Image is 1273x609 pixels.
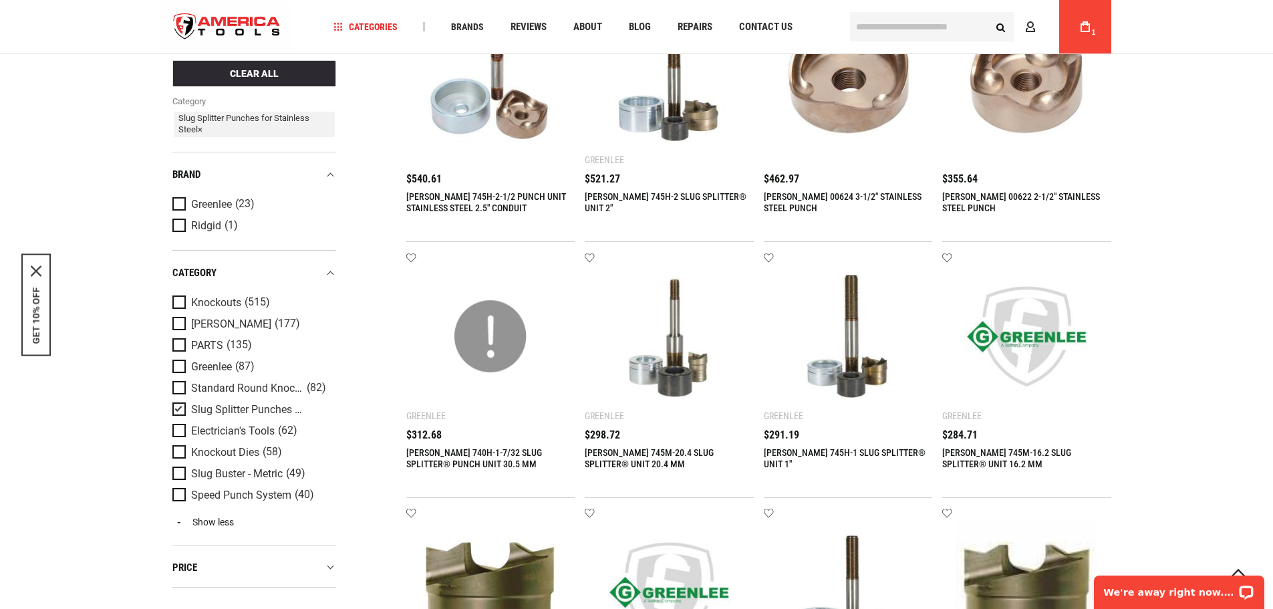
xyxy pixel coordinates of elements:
a: Knockout Dies (58) [172,445,333,460]
span: About [573,22,602,32]
span: (49) [286,468,305,479]
a: [PERSON_NAME] 745H-2-1/2 PUNCH UNIT STAINLESS STEEL 2.5" CONDUIT [406,191,566,213]
a: Blog [623,18,657,36]
span: Blog [629,22,651,32]
a: Contact Us [733,18,799,36]
span: $284.71 [942,430,978,441]
span: (62) [278,425,297,437]
a: Show less [172,516,336,528]
a: Ridgid (1) [172,219,333,233]
span: Slug Splitter Punches for Stainless Steel [174,112,335,137]
a: Brands [445,18,490,36]
img: GREENLEE 740H-1-7/32 SLUG SPLITTER® PUNCH UNIT 30.5 MM [420,265,562,408]
a: Knockouts (515) [172,295,333,310]
span: Repairs [678,22,712,32]
span: (23) [235,199,255,210]
a: Reviews [505,18,553,36]
a: [PERSON_NAME] 745H-2 SLUG SPLITTER® UNIT 2" [585,191,746,213]
a: store logo [162,2,292,52]
span: Standard Round Knockout [191,382,303,394]
iframe: LiveChat chat widget [1085,567,1273,609]
div: price [172,559,336,577]
button: Close [31,265,41,276]
a: Electrician's Tools (62) [172,424,333,439]
div: Greenlee [942,410,982,421]
span: (515) [245,297,270,308]
span: Knockout Dies [191,447,259,459]
img: GREENLEE 745H-2-1/2 PUNCH UNIT STAINLESS STEEL 2.5 [420,10,562,152]
img: GREENLEE 745M-16.2 SLUG SPLITTER® UNIT 16.2 MM [956,265,1098,408]
span: (1) [225,220,238,231]
span: Electrician's Tools [191,425,275,437]
a: Slug Splitter Punches for Stainless Steel [172,402,333,417]
span: Contact Us [739,22,793,32]
span: Knockouts [191,297,241,309]
img: GREENLEE 745M-20.4 SLUG SPLITTER® UNIT 20.4 MM [598,265,740,408]
button: GET 10% OFF [31,287,41,344]
a: Greenlee (87) [172,360,333,374]
span: (177) [275,318,300,330]
span: 1 [1092,29,1096,36]
svg: close icon [31,265,41,276]
span: Reviews [511,22,547,32]
a: Speed Punch System (40) [172,488,333,503]
span: (135) [227,340,252,351]
div: Greenlee [406,410,446,421]
a: [PERSON_NAME] 00622 2-1/2" STAINLESS STEEL PUNCH [942,191,1100,213]
span: Categories [333,22,398,31]
a: Standard Round Knockout (82) [172,381,333,396]
img: America Tools [162,2,292,52]
span: (40) [295,489,314,501]
img: GREENLEE 00624 3-1/2 [777,10,920,152]
a: [PERSON_NAME] 740H-1-7/32 SLUG SPLITTER® PUNCH UNIT 30.5 MM [406,447,542,469]
span: Greenlee [191,199,232,211]
a: [PERSON_NAME] 00624 3-1/2" STAINLESS STEEL PUNCH [764,191,922,213]
span: $298.72 [585,430,620,441]
button: Search [988,14,1014,39]
a: PARTS (135) [172,338,333,353]
span: × [198,124,202,134]
div: Product Filters [172,152,336,588]
span: $521.27 [585,174,620,185]
span: Slug Buster - Metric [191,468,283,480]
img: GREENLEE 745H-1 SLUG SPLITTER® UNIT 1 [777,265,920,408]
a: Categories [327,18,404,36]
a: [PERSON_NAME] 745M-20.4 SLUG SPLITTER® UNIT 20.4 MM [585,447,714,469]
div: Greenlee [585,154,624,165]
span: Brands [451,22,484,31]
span: (58) [263,447,282,458]
span: $355.64 [942,174,978,185]
a: [PERSON_NAME] 745H-1 SLUG SPLITTER® UNIT 1" [764,447,926,469]
a: [PERSON_NAME] 745M-16.2 SLUG SPLITTER® UNIT 16.2 MM [942,447,1071,469]
a: [PERSON_NAME] (177) [172,317,333,332]
a: Greenlee (23) [172,197,333,212]
span: $540.61 [406,174,442,185]
span: Greenlee [191,361,232,373]
span: $312.68 [406,430,442,441]
img: GREENLEE 00622 2-1/2 [956,10,1098,152]
span: Speed Punch System [191,489,291,501]
span: Ridgid [191,220,221,232]
div: category [172,264,336,282]
a: Slug Buster - Metric (49) [172,467,333,481]
span: (87) [235,361,255,372]
div: Greenlee [764,410,803,421]
span: Slug Splitter Punches for Stainless Steel [191,404,303,416]
button: Clear All [172,60,336,87]
span: [PERSON_NAME] [191,318,271,330]
span: PARTS [191,340,223,352]
span: (82) [307,382,326,394]
img: GREENLEE 745H-2 SLUG SPLITTER® UNIT 2 [598,10,740,152]
span: $462.97 [764,174,799,185]
div: Brand [172,166,336,184]
div: Greenlee [585,410,624,421]
span: category [172,95,207,109]
a: Repairs [672,18,718,36]
a: About [567,18,608,36]
span: $291.19 [764,430,799,441]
